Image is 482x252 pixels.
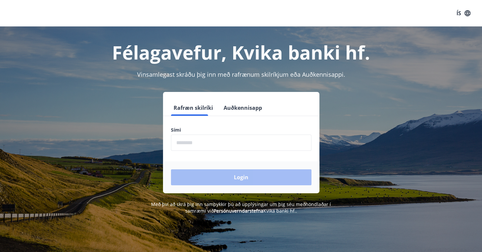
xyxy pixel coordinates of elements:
h1: Félagavefur, Kvika banki hf. [11,40,472,65]
button: Rafræn skilríki [171,100,216,116]
a: Persónuverndarstefna [214,208,263,214]
button: ÍS [453,7,474,19]
button: Auðkennisapp [221,100,265,116]
span: Með því að skrá þig inn samþykkir þú að upplýsingar um þig séu meðhöndlaðar í samræmi við Kvika b... [151,201,331,214]
span: Vinsamlegast skráðu þig inn með rafrænum skilríkjum eða Auðkennisappi. [137,70,345,78]
label: Sími [171,127,311,133]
